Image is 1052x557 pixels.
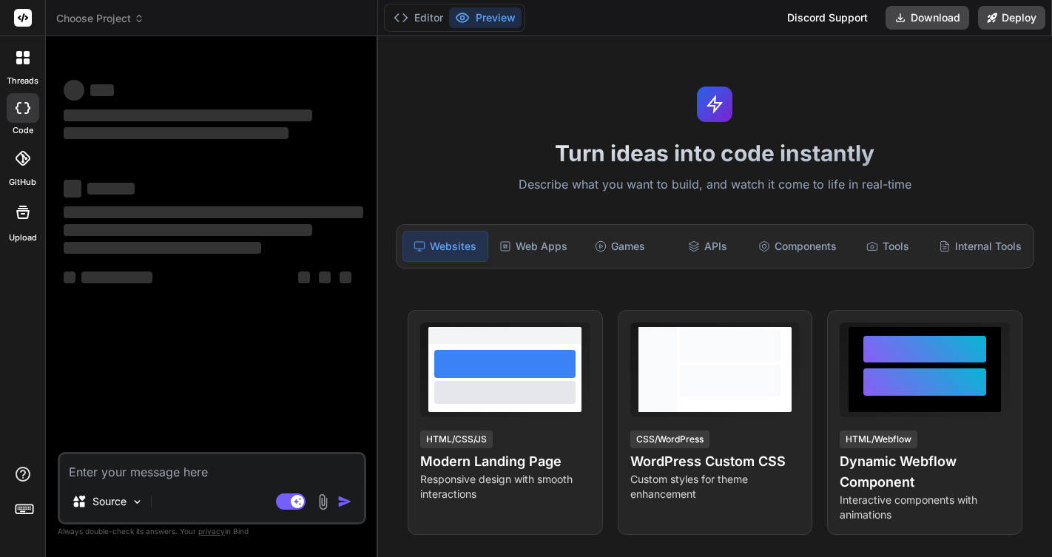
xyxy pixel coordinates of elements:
span: ‌ [90,84,114,96]
h1: Turn ideas into code instantly [387,140,1043,166]
h4: Modern Landing Page [420,451,590,472]
button: Preview [449,7,522,28]
div: HTML/Webflow [840,431,917,448]
span: ‌ [64,224,312,236]
span: ‌ [81,271,152,283]
div: Discord Support [778,6,877,30]
p: Custom styles for theme enhancement [630,472,800,502]
button: Editor [388,7,449,28]
span: ‌ [64,109,312,121]
button: Deploy [978,6,1045,30]
div: Web Apps [491,231,576,262]
button: Download [886,6,969,30]
img: Pick Models [131,496,144,508]
p: Source [92,494,127,509]
div: Components [752,231,843,262]
span: ‌ [64,127,289,139]
span: ‌ [64,206,363,218]
div: CSS/WordPress [630,431,709,448]
p: Responsive design with smooth interactions [420,472,590,502]
div: Internal Tools [933,231,1028,262]
span: ‌ [64,242,261,254]
span: Choose Project [56,11,144,26]
label: Upload [9,232,37,244]
span: ‌ [64,80,84,101]
div: APIs [665,231,749,262]
span: ‌ [298,271,310,283]
div: Tools [846,231,930,262]
p: Describe what you want to build, and watch it come to life in real-time [387,175,1043,195]
div: Games [578,231,662,262]
span: ‌ [340,271,351,283]
h4: Dynamic Webflow Component [840,451,1010,493]
label: GitHub [9,176,36,189]
label: code [13,124,33,137]
span: ‌ [87,183,135,195]
img: icon [337,494,352,509]
span: ‌ [64,271,75,283]
div: HTML/CSS/JS [420,431,493,448]
p: Interactive components with animations [840,493,1010,522]
span: ‌ [64,180,81,198]
span: ‌ [319,271,331,283]
div: Websites [402,231,488,262]
p: Always double-check its answers. Your in Bind [58,524,366,539]
label: threads [7,75,38,87]
img: attachment [314,493,331,510]
span: privacy [198,527,225,536]
h4: WordPress Custom CSS [630,451,800,472]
